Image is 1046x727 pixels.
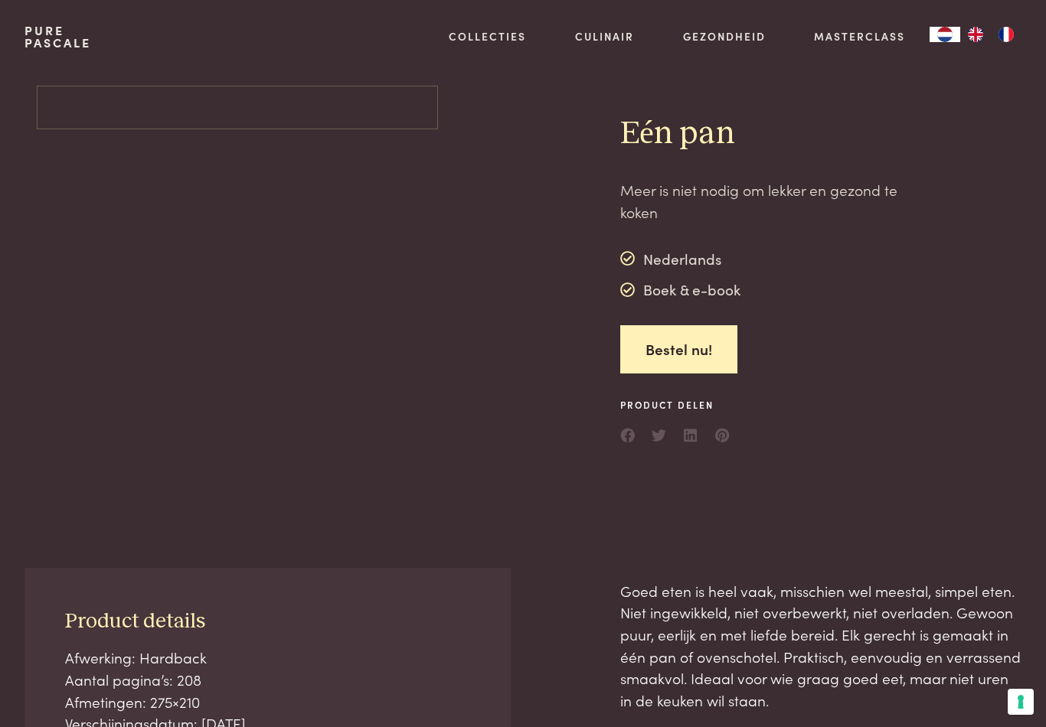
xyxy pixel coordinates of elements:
[1008,689,1034,715] button: Uw voorkeuren voor toestemming voor trackingtechnologieën
[620,114,936,155] h2: Eén pan
[683,28,766,44] a: Gezondheid
[991,27,1021,42] a: FR
[65,669,470,691] div: Aantal pagina’s: 208
[960,27,1021,42] ul: Language list
[620,325,737,373] a: Bestel nu!
[65,691,470,713] div: Afmetingen: 275×210
[620,279,740,302] div: Boek & e-book
[65,647,470,669] div: Afwerking: Hardback
[449,28,526,44] a: Collecties
[930,27,960,42] div: Language
[620,580,1021,712] p: Goed eten is heel vaak, misschien wel meestal, simpel eten. Niet ingewikkeld, niet overbewerkt, n...
[930,27,960,42] a: NL
[575,28,634,44] a: Culinair
[620,398,731,412] span: Product delen
[930,27,1021,42] aside: Language selected: Nederlands
[25,24,91,49] a: PurePascale
[960,27,991,42] a: EN
[65,611,205,632] span: Product details
[620,179,936,223] p: Meer is niet nodig om lekker en gezond te koken
[620,247,740,270] div: Nederlands
[814,28,905,44] a: Masterclass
